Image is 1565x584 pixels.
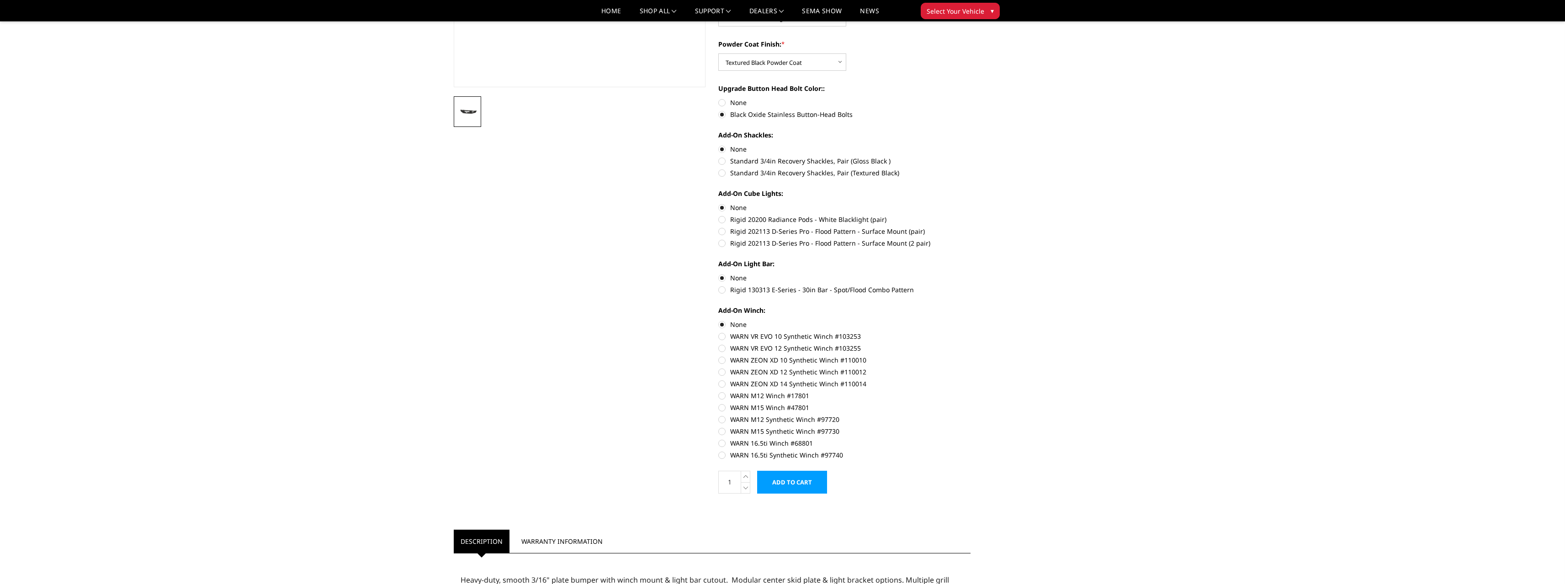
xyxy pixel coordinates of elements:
img: 2024-2025 Chevrolet 2500-3500 - A2 Series - Base Front Bumper (winch mount) [456,107,478,117]
span: ▾ [991,6,994,16]
label: Add-On Shackles: [718,130,971,140]
label: WARN M12 Synthetic Winch #97720 [718,415,971,424]
label: None [718,320,971,329]
label: Rigid 202113 D-Series Pro - Flood Pattern - Surface Mount (pair) [718,226,971,236]
a: shop all [640,8,677,21]
label: None [718,144,971,154]
label: Rigid 130313 E-Series - 30in Bar - Spot/Flood Combo Pattern [718,285,971,295]
label: None [718,203,971,212]
label: Upgrade Button Head Bolt Color:: [718,84,971,93]
label: None [718,273,971,283]
label: Standard 3/4in Recovery Shackles, Pair (Textured Black) [718,168,971,178]
label: WARN 16.5ti Synthetic Winch #97740 [718,450,971,460]
label: Powder Coat Finish: [718,39,971,49]
label: WARN VR EVO 12 Synthetic Winch #103255 [718,343,971,353]
label: WARN ZEON XD 12 Synthetic Winch #110012 [718,367,971,377]
a: Description [454,530,509,553]
label: Add-On Winch: [718,305,971,315]
a: Dealers [749,8,784,21]
a: Support [695,8,731,21]
label: Rigid 202113 D-Series Pro - Flood Pattern - Surface Mount (2 pair) [718,238,971,248]
input: Add to Cart [757,471,827,494]
label: WARN ZEON XD 10 Synthetic Winch #110010 [718,355,971,365]
label: WARN M12 Winch #17801 [718,391,971,400]
a: Home [601,8,621,21]
a: SEMA Show [802,8,842,21]
label: Add-On Light Bar: [718,259,971,268]
label: Standard 3/4in Recovery Shackles, Pair (Gloss Black ) [718,156,971,166]
a: Warranty Information [515,530,610,553]
label: WARN ZEON XD 14 Synthetic Winch #110014 [718,379,971,389]
label: WARN VR EVO 10 Synthetic Winch #103253 [718,331,971,341]
label: WARN 16.5ti Winch #68801 [718,438,971,448]
label: Black Oxide Stainless Button-Head Bolts [718,110,971,119]
a: News [860,8,879,21]
button: Select Your Vehicle [921,3,1000,19]
span: Select Your Vehicle [927,6,984,16]
label: None [718,98,971,107]
label: Rigid 20200 Radiance Pods - White Blacklight (pair) [718,215,971,224]
label: WARN M15 Winch #47801 [718,403,971,412]
label: Add-On Cube Lights: [718,189,971,198]
label: WARN M15 Synthetic Winch #97730 [718,426,971,436]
